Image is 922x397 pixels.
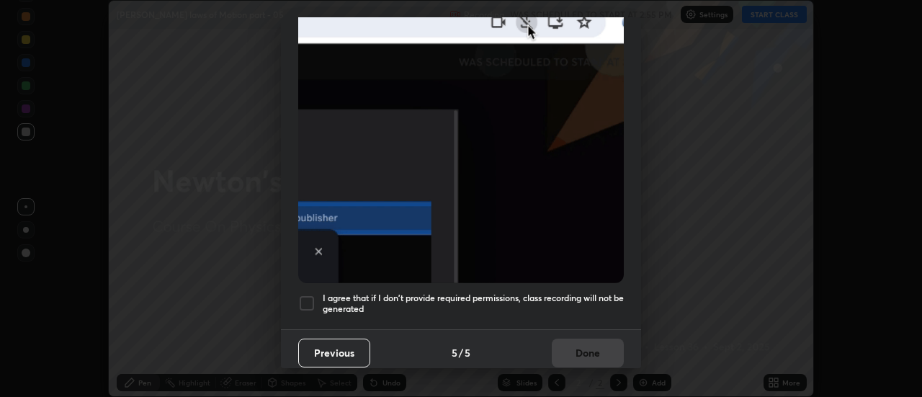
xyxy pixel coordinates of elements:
h5: I agree that if I don't provide required permissions, class recording will not be generated [323,293,624,315]
button: Previous [298,339,370,367]
h4: 5 [465,345,470,360]
h4: / [459,345,463,360]
h4: 5 [452,345,457,360]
